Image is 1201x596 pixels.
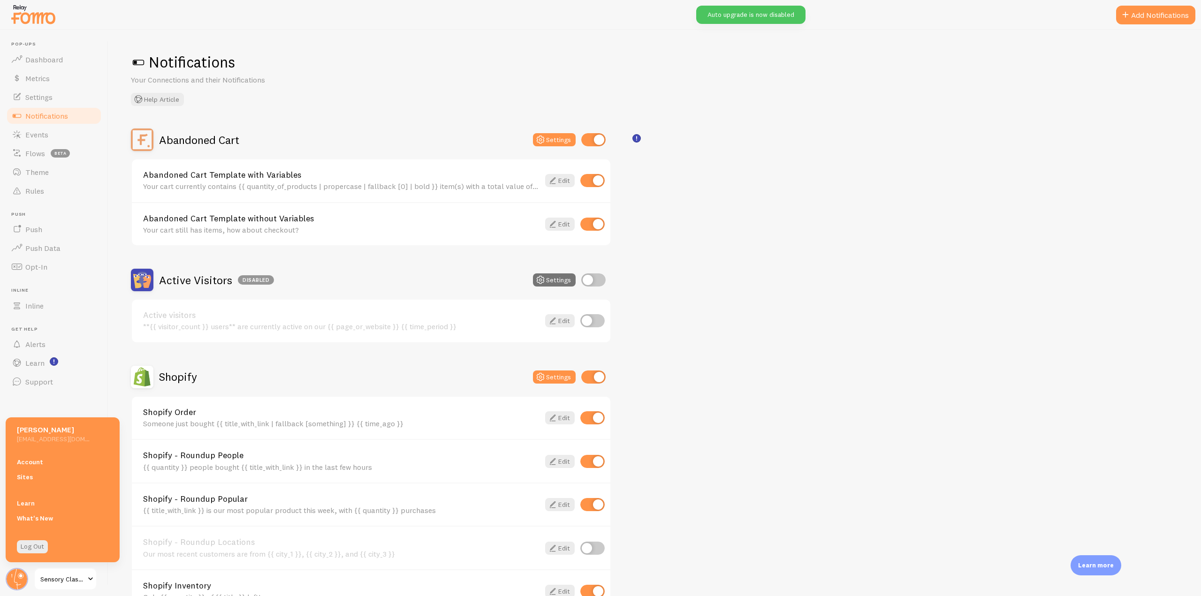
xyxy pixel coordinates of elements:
[143,311,540,319] a: Active visitors
[131,93,184,106] button: Help Article
[6,454,120,469] a: Account
[6,88,102,106] a: Settings
[6,296,102,315] a: Inline
[25,149,45,158] span: Flows
[143,463,540,471] div: {{ quantity }} people bought {{ title_with_link }} in the last few hours
[696,6,806,24] div: Auto upgrade is now disabled
[545,455,575,468] a: Edit
[25,301,44,310] span: Inline
[51,149,70,158] span: beta
[533,370,576,384] button: Settings
[6,181,102,200] a: Rules
[25,130,48,139] span: Events
[159,370,197,384] h2: Shopify
[6,511,120,526] a: What's New
[50,357,58,366] svg: <p>Watch New Feature Tutorials!</p>
[10,2,57,26] img: fomo-relay-logo-orange.svg
[143,171,540,179] a: Abandoned Cart Template with Variables
[17,425,90,435] h5: [PERSON_NAME]
[6,144,102,163] a: Flows beta
[143,506,540,514] div: {{ title_with_link }} is our most popular product this week, with {{ quantity }} purchases
[6,125,102,144] a: Events
[25,225,42,234] span: Push
[6,354,102,372] a: Learn
[25,55,63,64] span: Dashboard
[40,573,85,585] span: Sensory Classroom
[34,568,97,590] a: Sensory Classroom
[143,538,540,546] a: Shopify - Roundup Locations
[632,134,641,143] svg: <p>🛍️ For Shopify Users</p><p>To use the <strong>Abandoned Cart with Variables</strong> template,...
[6,69,102,88] a: Metrics
[25,74,50,83] span: Metrics
[131,366,153,388] img: Shopify
[25,262,47,272] span: Opt-In
[6,372,102,391] a: Support
[545,218,575,231] a: Edit
[25,92,53,102] span: Settings
[143,419,540,428] div: Someone just bought {{ title_with_link | fallback [something] }} {{ time_ago }}
[143,214,540,223] a: Abandoned Cart Template without Variables
[1071,555,1121,575] div: Learn more
[545,498,575,511] a: Edit
[545,314,575,327] a: Edit
[6,496,120,511] a: Learn
[6,163,102,181] a: Theme
[6,239,102,257] a: Push Data
[159,133,239,147] h2: Abandoned Cart
[143,451,540,460] a: Shopify - Roundup People
[17,540,48,553] a: Log Out
[143,495,540,503] a: Shopify - Roundup Popular
[143,182,540,190] div: Your cart currently contains {{ quantity_of_products | propercase | fallback [0] | bold }} item(s...
[6,220,102,239] a: Push
[159,273,274,287] h2: Active Visitors
[6,335,102,354] a: Alerts
[131,75,356,85] p: Your Connections and their Notifications
[143,581,540,590] a: Shopify Inventory
[25,339,46,349] span: Alerts
[6,257,102,276] a: Opt-In
[25,111,68,121] span: Notifications
[545,174,575,187] a: Edit
[131,269,153,291] img: Active Visitors
[131,53,1178,72] h1: Notifications
[25,358,45,368] span: Learn
[25,186,44,196] span: Rules
[131,128,153,151] img: Abandoned Cart
[143,322,540,331] div: **{{ visitor_count }} users** are currently active on our {{ page_or_website }} {{ time_period }}
[25,243,61,253] span: Push Data
[6,50,102,69] a: Dashboard
[11,326,102,332] span: Get Help
[6,106,102,125] a: Notifications
[143,408,540,416] a: Shopify Order
[238,275,274,285] div: Disabled
[11,41,102,47] span: Pop-ups
[6,469,120,484] a: Sites
[545,411,575,424] a: Edit
[533,273,576,287] button: Settings
[545,542,575,555] a: Edit
[25,167,49,177] span: Theme
[1078,561,1114,570] p: Learn more
[143,550,540,558] div: Our most recent customers are from {{ city_1 }}, {{ city_2 }}, and {{ city_3 }}
[533,133,576,146] button: Settings
[11,287,102,294] span: Inline
[17,435,90,443] h5: [EMAIL_ADDRESS][DOMAIN_NAME]
[11,211,102,218] span: Push
[143,226,540,234] div: Your cart still has items, how about checkout?
[25,377,53,386] span: Support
